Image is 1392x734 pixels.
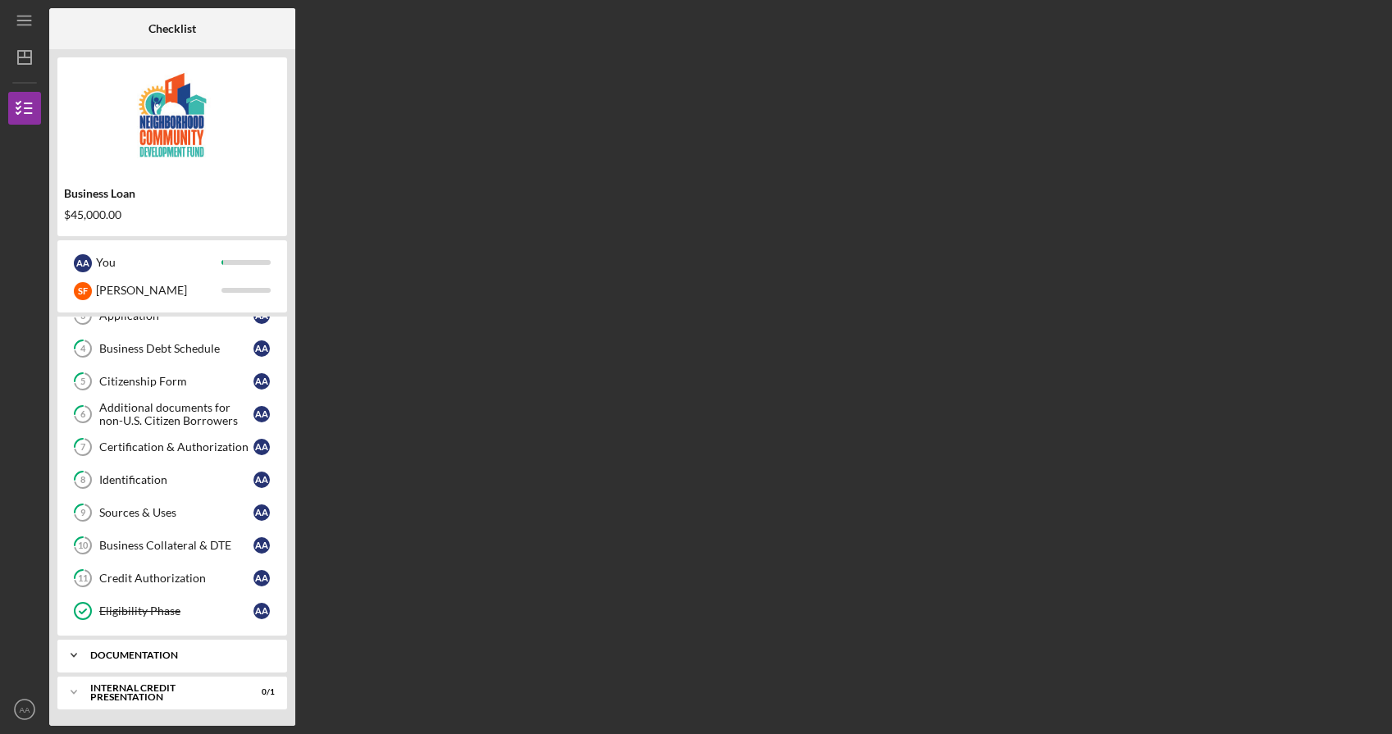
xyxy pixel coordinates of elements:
[99,473,253,486] div: Identification
[253,603,270,619] div: A A
[253,439,270,455] div: A A
[57,66,287,164] img: Product logo
[66,398,279,431] a: 6Additional documents for non-U.S. Citizen BorrowersAA
[66,595,279,627] a: Eligibility PhaseAA
[78,540,89,551] tspan: 10
[74,282,92,300] div: S F
[253,472,270,488] div: A A
[80,344,86,354] tspan: 4
[99,375,253,388] div: Citizenship Form
[80,442,86,453] tspan: 7
[253,504,270,521] div: A A
[66,529,279,562] a: 10Business Collateral & DTEAA
[253,406,270,422] div: A A
[80,475,85,486] tspan: 8
[148,22,196,35] b: Checklist
[245,687,275,697] div: 0 / 1
[99,401,253,427] div: Additional documents for non-U.S. Citizen Borrowers
[74,254,92,272] div: A A
[66,496,279,529] a: 9Sources & UsesAA
[253,340,270,357] div: A A
[99,342,253,355] div: Business Debt Schedule
[80,376,85,387] tspan: 5
[80,409,86,420] tspan: 6
[80,508,86,518] tspan: 9
[99,604,253,618] div: Eligibility Phase
[66,463,279,496] a: 8IdentificationAA
[253,373,270,390] div: A A
[80,311,85,321] tspan: 3
[90,683,234,702] div: Internal Credit Presentation
[66,365,279,398] a: 5Citizenship FormAA
[64,208,281,221] div: $45,000.00
[66,332,279,365] a: 4Business Debt ScheduleAA
[99,539,253,552] div: Business Collateral & DTE
[90,650,267,660] div: documentation
[99,506,253,519] div: Sources & Uses
[20,705,30,714] text: AA
[99,440,253,454] div: Certification & Authorization
[96,276,221,304] div: [PERSON_NAME]
[96,248,221,276] div: You
[99,572,253,585] div: Credit Authorization
[78,573,88,584] tspan: 11
[253,570,270,586] div: A A
[253,537,270,554] div: A A
[66,431,279,463] a: 7Certification & AuthorizationAA
[66,562,279,595] a: 11Credit AuthorizationAA
[64,187,281,200] div: Business Loan
[8,693,41,726] button: AA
